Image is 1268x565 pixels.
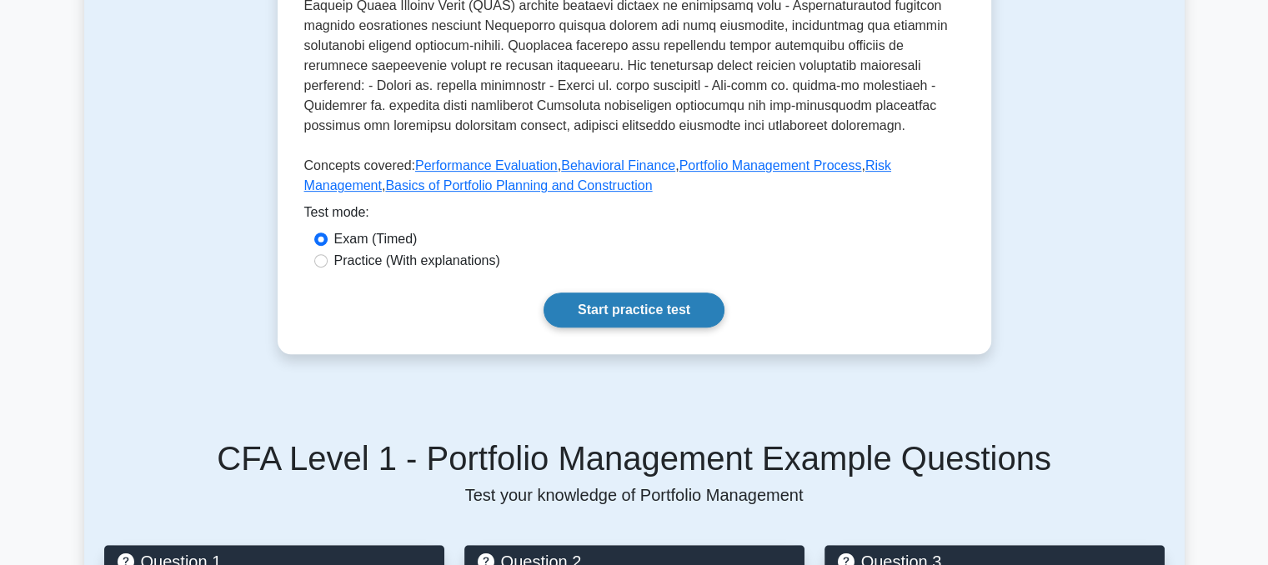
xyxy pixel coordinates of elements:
[304,202,965,229] div: Test mode:
[104,438,1165,478] h5: CFA Level 1 - Portfolio Management Example Questions
[385,178,652,192] a: Basics of Portfolio Planning and Construction
[561,158,675,172] a: Behavioral Finance
[304,156,965,202] p: Concepts covered: , , , ,
[679,158,862,172] a: Portfolio Management Process
[334,251,500,271] label: Practice (With explanations)
[415,158,558,172] a: Performance Evaluation
[334,229,418,249] label: Exam (Timed)
[544,292,724,327] a: Start practice test
[104,485,1165,505] p: Test your knowledge of Portfolio Management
